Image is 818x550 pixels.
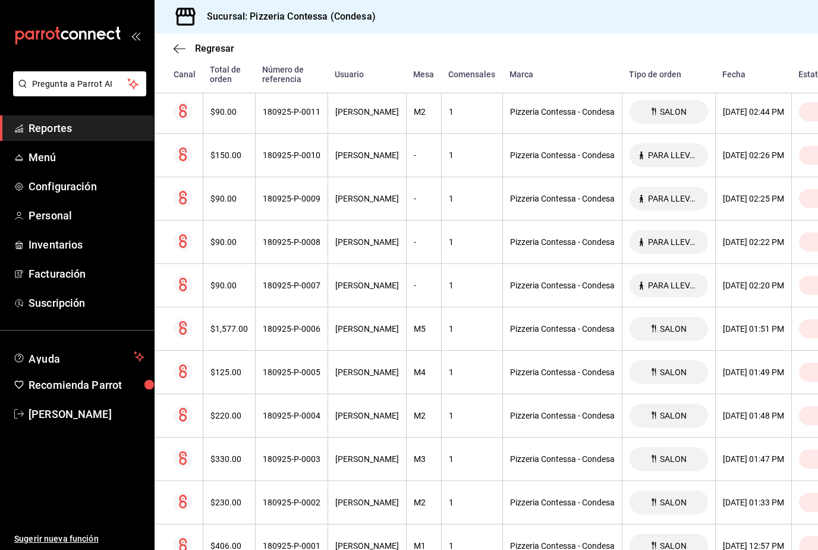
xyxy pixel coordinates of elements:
[335,411,399,420] div: [PERSON_NAME]
[210,281,248,290] div: $90.00
[723,454,784,464] div: [DATE] 01:47 PM
[29,377,144,393] span: Recomienda Parrot
[643,150,703,160] span: PARA LLEVAR
[263,498,320,507] div: 180925-P-0002
[335,281,399,290] div: [PERSON_NAME]
[414,454,434,464] div: M3
[335,194,399,203] div: [PERSON_NAME]
[263,150,320,160] div: 180925-P-0010
[414,498,434,507] div: M2
[263,194,320,203] div: 180925-P-0009
[210,150,248,160] div: $150.00
[449,411,495,420] div: 1
[131,31,140,40] button: open_drawer_menu
[510,367,615,377] div: Pizzeria Contessa - Condesa
[210,107,248,117] div: $90.00
[29,208,144,224] span: Personal
[335,324,399,334] div: [PERSON_NAME]
[174,43,234,54] button: Regresar
[723,281,784,290] div: [DATE] 02:20 PM
[655,411,691,420] span: SALON
[335,107,399,117] div: [PERSON_NAME]
[414,150,434,160] div: -
[449,324,495,334] div: 1
[210,367,248,377] div: $125.00
[655,498,691,507] span: SALON
[723,150,784,160] div: [DATE] 02:26 PM
[449,281,495,290] div: 1
[655,324,691,334] span: SALON
[448,70,495,79] div: Comensales
[510,281,615,290] div: Pizzeria Contessa - Condesa
[723,194,784,203] div: [DATE] 02:25 PM
[449,107,495,117] div: 1
[335,367,399,377] div: [PERSON_NAME]
[29,149,144,165] span: Menú
[263,411,320,420] div: 180925-P-0004
[195,43,234,54] span: Regresar
[414,281,434,290] div: -
[723,237,784,247] div: [DATE] 02:22 PM
[174,70,196,79] div: Canal
[414,194,434,203] div: -
[414,324,434,334] div: M5
[32,78,128,90] span: Pregunta a Parrot AI
[335,454,399,464] div: [PERSON_NAME]
[29,406,144,422] span: [PERSON_NAME]
[263,454,320,464] div: 180925-P-0003
[510,150,615,160] div: Pizzeria Contessa - Condesa
[449,150,495,160] div: 1
[263,281,320,290] div: 180925-P-0007
[29,237,144,253] span: Inventarios
[210,498,248,507] div: $230.00
[335,237,399,247] div: [PERSON_NAME]
[29,178,144,194] span: Configuración
[643,281,703,290] span: PARA LLEVAR
[197,10,376,24] h3: Sucursal: Pizzeria Contessa (Condesa)
[723,411,784,420] div: [DATE] 01:48 PM
[210,411,248,420] div: $220.00
[449,237,495,247] div: 1
[643,237,703,247] span: PARA LLEVAR
[335,150,399,160] div: [PERSON_NAME]
[510,498,615,507] div: Pizzeria Contessa - Condesa
[29,295,144,311] span: Suscripción
[449,367,495,377] div: 1
[723,324,784,334] div: [DATE] 01:51 PM
[263,237,320,247] div: 180925-P-0008
[210,237,248,247] div: $90.00
[13,71,146,96] button: Pregunta a Parrot AI
[655,454,691,464] span: SALON
[629,70,708,79] div: Tipo de orden
[655,107,691,117] span: SALON
[413,70,434,79] div: Mesa
[335,498,399,507] div: [PERSON_NAME]
[510,411,615,420] div: Pizzeria Contessa - Condesa
[449,454,495,464] div: 1
[8,86,146,99] a: Pregunta a Parrot AI
[414,367,434,377] div: M4
[262,65,320,84] div: Número de referencia
[510,194,615,203] div: Pizzeria Contessa - Condesa
[723,498,784,507] div: [DATE] 01:33 PM
[210,194,248,203] div: $90.00
[449,498,495,507] div: 1
[414,107,434,117] div: M2
[29,266,144,282] span: Facturación
[509,70,615,79] div: Marca
[335,70,399,79] div: Usuario
[29,350,129,364] span: Ayuda
[510,107,615,117] div: Pizzeria Contessa - Condesa
[29,120,144,136] span: Reportes
[263,107,320,117] div: 180925-P-0011
[449,194,495,203] div: 1
[263,367,320,377] div: 180925-P-0005
[414,237,434,247] div: -
[722,70,784,79] div: Fecha
[723,107,784,117] div: [DATE] 02:44 PM
[510,454,615,464] div: Pizzeria Contessa - Condesa
[655,367,691,377] span: SALON
[14,533,144,545] span: Sugerir nueva función
[210,454,248,464] div: $330.00
[414,411,434,420] div: M2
